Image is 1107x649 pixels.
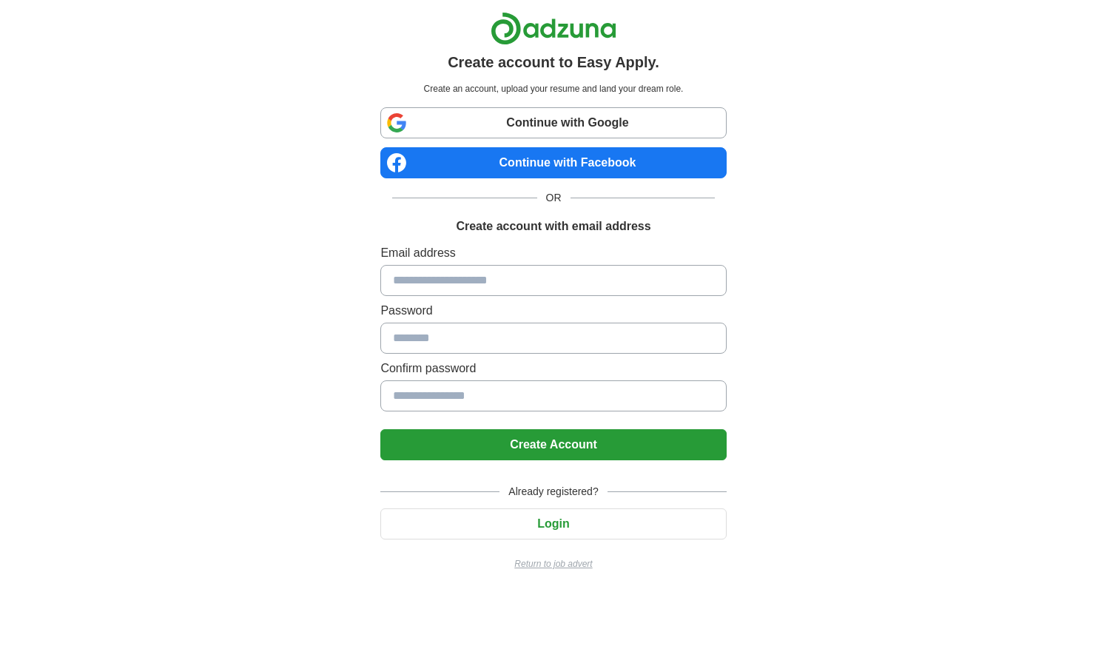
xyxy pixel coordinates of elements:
h1: Create account with email address [456,218,650,235]
p: Create an account, upload your resume and land your dream role. [383,82,723,95]
label: Confirm password [380,360,726,377]
label: Email address [380,244,726,262]
span: OR [537,190,571,206]
button: Login [380,508,726,539]
button: Create Account [380,429,726,460]
h1: Create account to Easy Apply. [448,51,659,73]
a: Login [380,517,726,530]
span: Already registered? [499,484,607,500]
label: Password [380,302,726,320]
img: Adzuna logo [491,12,616,45]
a: Return to job advert [380,557,726,571]
a: Continue with Facebook [380,147,726,178]
a: Continue with Google [380,107,726,138]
